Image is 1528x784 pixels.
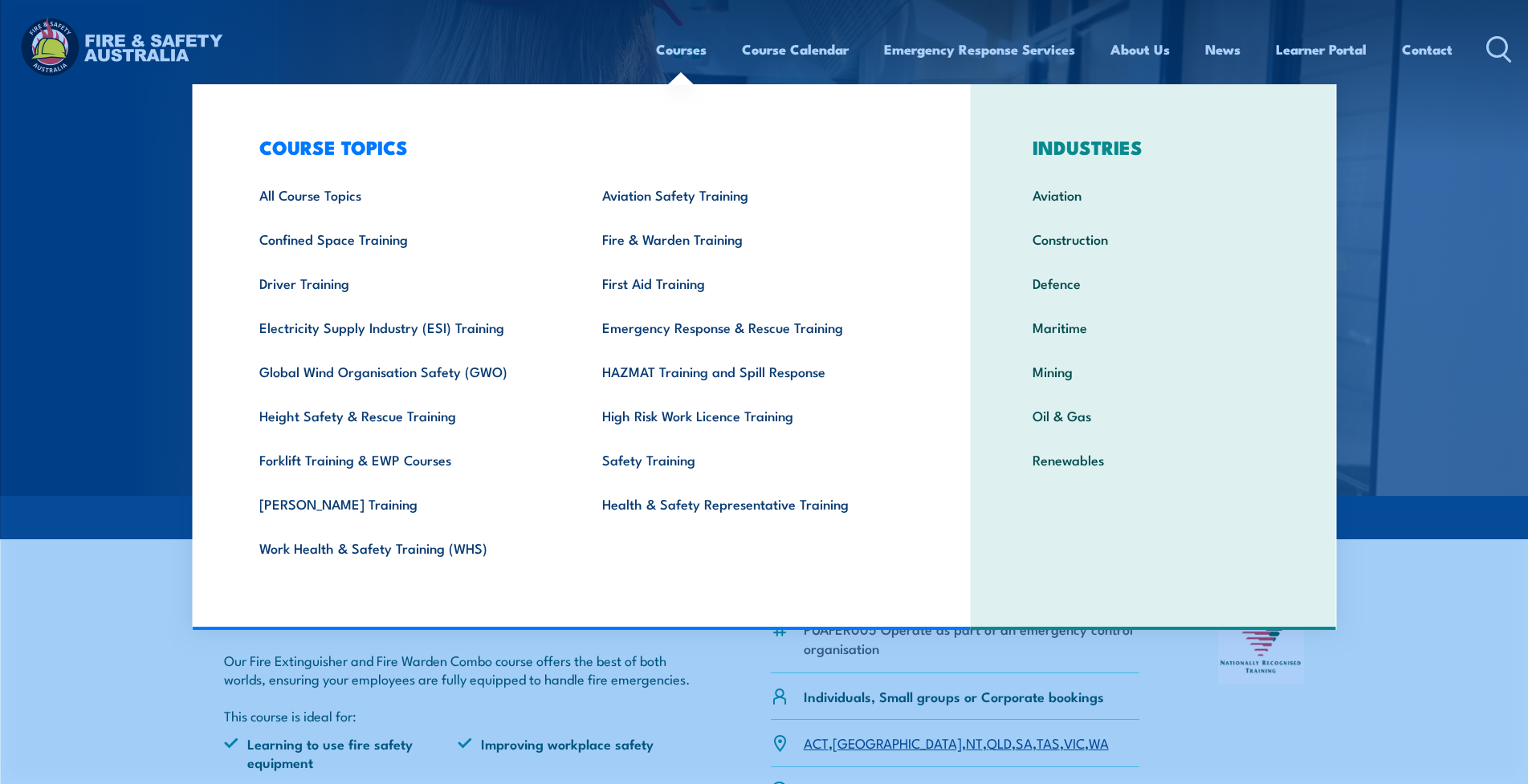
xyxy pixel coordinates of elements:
[1008,393,1299,437] a: Oil & Gas
[804,687,1104,705] p: Individuals, Small groups or Corporate bookings
[966,733,983,752] a: NT
[1008,305,1299,349] a: Maritime
[234,481,577,526] a: [PERSON_NAME] Training
[804,733,1109,752] p: , , , , , , ,
[804,619,1140,657] li: PUAFER005 Operate as part of an emergency control organisation
[577,393,920,437] a: High Risk Work Licence Training
[224,734,458,772] li: Learning to use fire safety equipment
[1008,217,1299,261] a: Construction
[884,28,1075,71] a: Emergency Response Services
[804,733,829,752] a: ACT
[987,733,1012,752] a: QLD
[577,481,920,526] a: Health & Safety Representative Training
[577,173,920,217] a: Aviation Safety Training
[577,305,920,349] a: Emergency Response & Rescue Training
[1110,28,1170,71] a: About Us
[224,706,693,725] p: This course is ideal for:
[577,349,920,393] a: HAZMAT Training and Spill Response
[1089,733,1109,752] a: WA
[1008,437,1299,481] a: Renewables
[234,173,577,217] a: All Course Topics
[1276,28,1367,71] a: Learner Portal
[234,349,577,393] a: Global Wind Organisation Safety (GWO)
[1402,28,1453,71] a: Contact
[577,217,920,261] a: Fire & Warden Training
[742,28,849,71] a: Course Calendar
[234,526,577,570] a: Work Health & Safety Training (WHS)
[234,217,577,261] a: Confined Space Training
[1008,173,1299,217] a: Aviation
[458,734,692,772] li: Improving workplace safety
[1037,733,1060,752] a: TAS
[1064,733,1085,752] a: VIC
[1016,733,1033,752] a: SA
[234,305,577,349] a: Electricity Supply Industry (ESI) Training
[1008,261,1299,305] a: Defence
[577,437,920,481] a: Safety Training
[234,437,577,481] a: Forklift Training & EWP Courses
[833,733,962,752] a: [GEOGRAPHIC_DATA]
[224,651,693,689] p: Our Fire Extinguisher and Fire Warden Combo course offers the best of both worlds, ensuring your ...
[1008,136,1299,158] h3: INDUSTRIES
[656,28,707,71] a: Courses
[1008,349,1299,393] a: Mining
[577,261,920,305] a: First Aid Training
[234,136,920,158] h3: COURSE TOPICS
[234,393,577,437] a: Height Safety & Rescue Training
[1205,28,1241,71] a: News
[234,261,577,305] a: Driver Training
[1218,603,1305,684] img: Nationally Recognised Training logo.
